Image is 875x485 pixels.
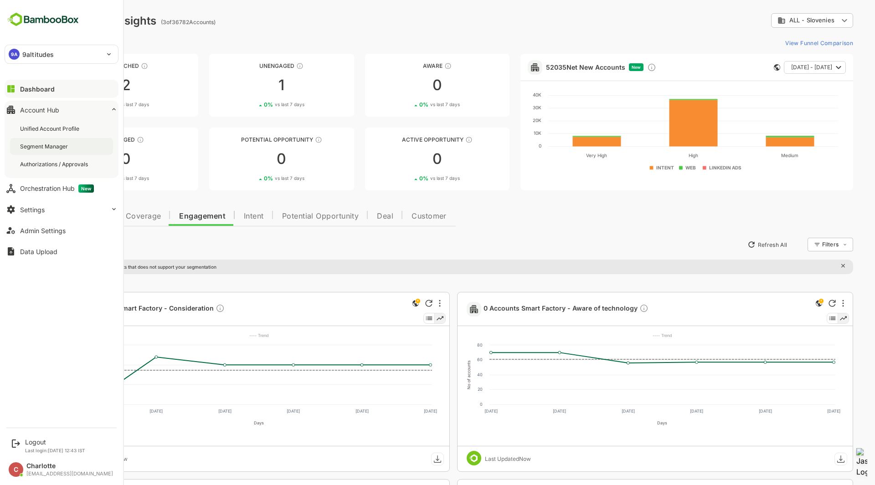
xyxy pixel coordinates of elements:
div: Filters [790,241,807,248]
span: New [78,184,94,193]
text: 30K [501,105,510,110]
div: 0 [177,152,322,166]
div: 0 [333,152,478,166]
span: [DATE] - [DATE] [759,61,800,73]
text: WEB [654,165,664,170]
text: 80 [445,342,451,347]
span: vs last 7 days [243,175,273,182]
text: LINKEDIN ADS [677,165,710,170]
div: This is a global insight. Segment selection is not applicable for this view [782,298,793,310]
div: 2 [22,78,166,92]
text: [DATE] [795,408,808,414]
div: Data Upload [20,248,57,255]
span: Deal [345,213,361,220]
div: [EMAIL_ADDRESS][DOMAIN_NAME] [26,471,113,477]
text: Very High [554,153,575,158]
text: 10K [502,130,510,136]
div: Orchestration Hub [20,184,94,193]
text: [DATE] [521,408,534,414]
text: 60 [445,357,451,362]
button: Refresh All [711,237,759,252]
a: EngagedThese accounts are warm, further nurturing would qualify them to MQAs00%vs last 7 days [22,128,166,190]
span: Engagement [147,213,194,220]
div: These accounts are MQAs and can be passed on to Inside Sales [283,136,290,143]
text: [DATE] [118,408,131,414]
div: These accounts have not been engaged with for a defined time period [109,62,116,70]
a: Active OpportunityThese accounts have open opportunities which might be at any of the Sales Stage... [333,128,478,190]
button: Data Upload [5,242,118,260]
text: ---- Trend [217,333,237,338]
div: 0 % [232,175,273,182]
a: AwareThese accounts have just entered the buying cycle and need further nurturing00%vs last 7 days [333,54,478,117]
text: [DATE] [186,408,200,414]
span: vs last 7 days [398,101,428,108]
div: Refresh [797,300,804,307]
button: Admin Settings [5,221,118,240]
span: vs last 7 days [243,101,273,108]
div: Active Opportunity [333,136,478,143]
button: View Funnel Comparison [750,36,821,50]
text: [DATE] [324,408,337,414]
div: Account Hub [20,106,59,114]
div: Unified Account Profile [20,125,81,133]
div: Discover new ICP-fit accounts showing engagement — via intent surges, anonymous website visits, L... [615,63,624,72]
div: 9A [9,49,20,60]
span: Customer [380,213,415,220]
div: Description not present [184,304,193,314]
button: Account Hub [5,101,118,119]
p: Last login: [DATE] 12:43 IST [25,448,85,453]
a: UnreachedThese accounts have not been engaged with for a defined time period20%vs last 7 days [22,54,166,117]
div: 0 [22,152,166,166]
span: vs last 7 days [87,175,117,182]
span: New [600,65,609,70]
div: Filters [789,236,821,253]
div: More [407,300,409,307]
text: 0 [45,402,47,407]
span: vs last 7 days [398,175,428,182]
text: [DATE] [49,408,62,414]
div: 1 [177,78,322,92]
text: No of accounts [31,360,36,389]
span: Potential Opportunity [250,213,327,220]
text: 5 [45,382,47,387]
div: Admin Settings [20,227,66,235]
text: Days [625,420,635,425]
a: 52035Net New Accounts [514,63,593,71]
div: Potential Opportunity [177,136,322,143]
div: 0 % [77,175,117,182]
div: These accounts have open opportunities which might be at any of the Sales Stages [433,136,441,143]
text: [DATE] [392,408,405,414]
span: 0 Accounts Smart Factory - Aware of technology [452,304,617,314]
div: Authorizations / Approvals [20,160,90,168]
a: UnengagedThese accounts have not shown enough engagement and need nurturing10%vs last 7 days [177,54,322,117]
span: Data Quality and Coverage [31,213,129,220]
div: 0 % [232,101,273,108]
span: vs last 7 days [87,101,117,108]
text: Days [222,420,232,425]
text: 40K [501,92,510,97]
text: [DATE] [453,408,466,414]
div: Settings [20,206,45,214]
span: Intent [212,213,232,220]
text: 20K [501,117,510,123]
a: 0 Accounts Smart Factory - Aware of technologyDescription not present [452,304,620,314]
text: [DATE] [590,408,603,414]
p: 9altitudes [22,50,54,59]
text: [DATE] [658,408,671,414]
div: 0 % [387,175,428,182]
img: BambooboxFullLogoMark.5f36c76dfaba33ec1ec1367b70bb1252.svg [5,11,82,28]
div: 9A9altitudes [5,45,118,63]
text: 15 [43,342,47,347]
div: ALL - Slovenies [746,16,807,25]
div: Charlotte [26,462,113,470]
text: 40 [445,372,451,377]
button: Dashboard [5,80,118,98]
a: New Insights [22,236,88,253]
a: Potential OpportunityThese accounts are MQAs and can be passed on to Inside Sales00%vs last 7 days [177,128,322,190]
div: This is a global insight. Segment selection is not applicable for this view [378,298,389,310]
div: This card does not support filter and segments [742,64,748,71]
div: Logout [25,438,85,446]
span: 0 Accounts Smart Factory - Consideration [48,304,193,314]
text: No of accounts [434,360,439,389]
div: These accounts have just entered the buying cycle and need further nurturing [412,62,420,70]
